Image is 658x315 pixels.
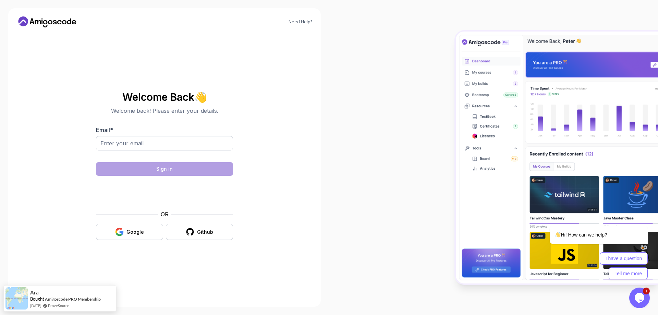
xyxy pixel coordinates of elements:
[48,303,69,308] a: ProveSource
[194,91,207,103] span: 👋
[629,288,651,308] iframe: chat widget
[5,287,28,310] img: provesource social proof notification image
[30,303,41,308] span: [DATE]
[166,224,233,240] button: Github
[96,136,233,150] input: Enter your email
[113,180,216,206] iframe: Widget containing checkbox for hCaptcha security challenge
[45,296,101,302] a: Amigoscode PRO Membership
[96,126,113,133] label: Email *
[161,210,169,218] p: OR
[30,296,44,302] span: Bought
[126,229,144,235] div: Google
[96,92,233,102] h2: Welcome Back
[30,290,39,295] span: Ara
[96,162,233,176] button: Sign in
[289,19,313,25] a: Need Help?
[456,32,658,283] img: Amigoscode Dashboard
[528,163,651,284] iframe: chat widget
[96,107,233,115] p: Welcome back! Please enter your details.
[156,166,173,172] div: Sign in
[96,224,163,240] button: Google
[197,229,213,235] div: Github
[16,16,78,27] a: Home link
